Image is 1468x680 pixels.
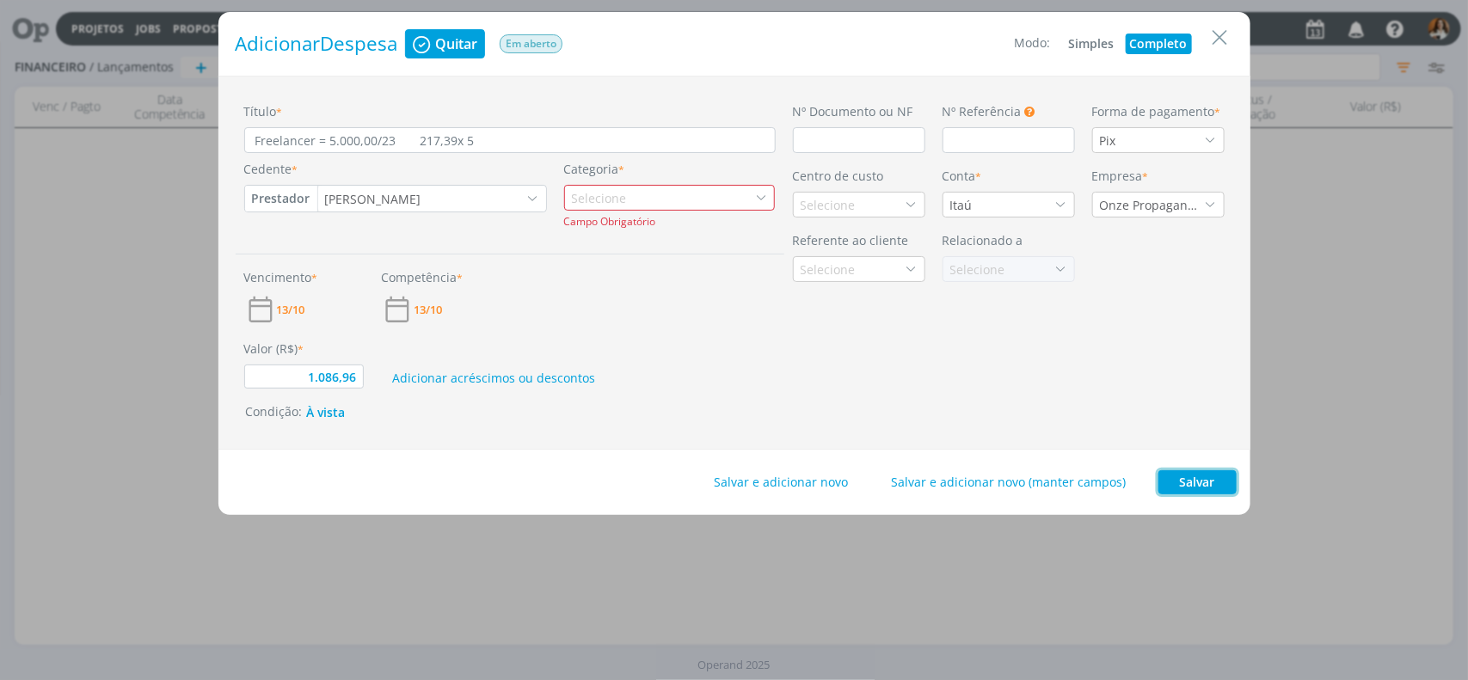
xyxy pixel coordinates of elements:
button: Em aberto [499,34,563,54]
label: Cedente [244,160,298,178]
button: Close [1207,23,1233,51]
div: Selecione [801,260,859,279]
label: Relacionado a [943,231,1023,249]
div: Selecione [943,260,1009,279]
button: Simples [1065,34,1119,54]
button: Salvar e adicionar novo (manter campos) [881,470,1138,494]
label: Vencimento [244,268,318,286]
button: À vista [303,402,353,423]
span: 13/10 [277,304,305,315]
button: Salvar e adicionar novo [703,470,860,494]
label: Referente ao cliente [793,231,909,249]
div: Itaú [950,196,976,214]
label: Competência [381,268,463,286]
label: Categoria [564,160,625,178]
div: dialog [218,12,1250,515]
label: Centro de custo [793,167,884,185]
button: Completo [1126,34,1192,54]
span: 13/10 [414,304,442,315]
label: Forma de pagamento [1092,102,1221,120]
div: Onze Propaganda [1100,196,1205,214]
div: Modo: [1015,34,1051,54]
div: Selecione [794,196,859,214]
span: Condição: [246,403,353,420]
div: Selecione [801,196,859,214]
button: Salvar [1158,470,1237,494]
div: [PERSON_NAME] [325,190,425,208]
span: Despesa [321,30,398,57]
button: Quitar [405,29,485,58]
div: Campo Obrigatório [564,211,776,233]
label: Nº Documento ou NF [793,102,913,120]
label: Empresa [1092,167,1149,185]
label: Nº Referência [943,102,1022,120]
div: Selecione [572,189,630,207]
label: Valor (R$) [244,340,304,358]
span: Em aberto [500,34,562,53]
label: Título [244,102,283,120]
span: Quitar [435,37,477,51]
div: Júlio Freelancer [318,190,425,208]
div: Pix [1100,132,1120,150]
div: Itaú [943,196,976,214]
div: Onze Propaganda [1093,196,1205,214]
div: Selecione [950,260,1009,279]
div: Selecione [794,260,859,279]
button: Prestador [245,186,317,211]
button: Adicionar acréscimos ou descontos [384,368,603,389]
div: Selecione [565,189,630,207]
h1: Adicionar [236,33,398,56]
div: Pix [1093,132,1120,150]
label: Conta [943,167,982,185]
